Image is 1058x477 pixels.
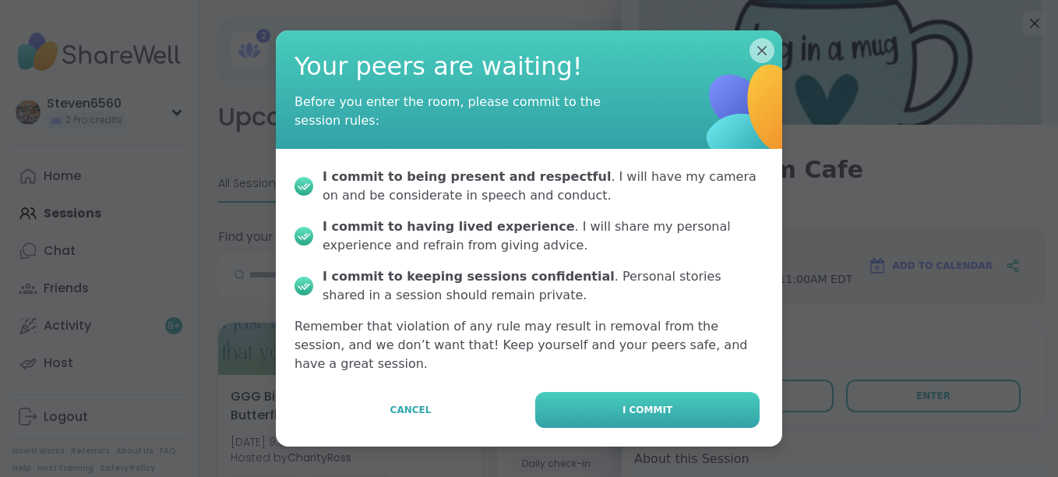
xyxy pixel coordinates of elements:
[298,392,523,428] button: Cancel
[535,392,760,428] button: I commit
[323,269,615,284] b: I commit to keeping sessions confidential
[622,403,672,417] span: I commit
[323,168,764,205] div: . I will have my camera on and be considerate in speech and conduct.
[323,217,764,255] div: . I will share my personal experience and refrain from giving advice.
[647,9,859,221] img: ShareWell Logomark
[323,169,611,184] b: I commit to being present and respectful
[390,403,432,417] span: Cancel
[323,267,764,305] div: . Personal stories shared in a session should remain private.
[294,93,606,130] div: Before you enter the room, please commit to the session rules:
[294,49,764,84] span: Your peers are waiting!
[294,317,764,373] p: Remember that violation of any rule may result in removal from the session, and we don’t want tha...
[323,219,574,234] b: I commit to having lived experience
